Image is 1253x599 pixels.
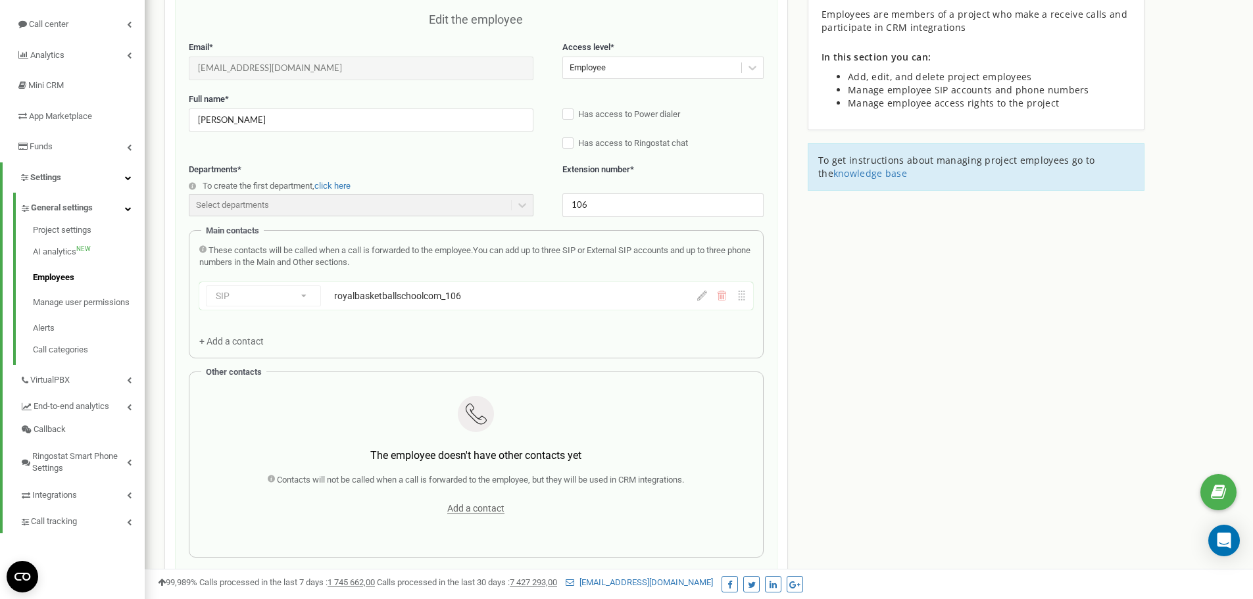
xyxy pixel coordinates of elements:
[570,62,606,74] div: Employee
[562,164,630,174] span: Extension number
[578,109,680,119] span: Has access to Power dialer
[199,245,750,268] span: You can add up to three SIP or External SIP accounts and up to three phone numbers in the Main an...
[334,289,610,302] div: royalbasketballschoolcom_106
[199,336,264,347] span: + Add a contact
[314,181,351,191] a: click here
[20,441,145,480] a: Ringostat Smart Phone Settings
[578,138,688,148] span: Has access to Ringostat chat
[7,561,38,592] button: Open CMP widget
[20,365,145,392] a: VirtualPBX
[30,172,61,182] span: Settings
[34,400,109,413] span: End-to-end analytics
[822,8,1127,34] span: Employees are members of a project who make a receive calls and participate in CRM integrations
[189,57,533,80] input: Enter Email
[30,50,64,60] span: Analytics
[20,418,145,441] a: Callback
[447,503,504,514] span: Add a contact
[20,391,145,418] a: End-to-end analytics
[20,506,145,533] a: Call tracking
[3,162,145,193] a: Settings
[33,265,145,291] a: Employees
[20,480,145,507] a: Integrations
[206,226,259,235] span: Main contacts
[158,577,197,587] span: 99,989%
[31,515,77,528] span: Call tracking
[29,19,68,29] span: Call center
[370,449,581,462] span: The employee doesn't have other contacts yet
[277,475,684,485] span: Contacts will not be called when a call is forwarded to the employee, but they will be used in CR...
[1208,525,1240,556] div: Open Intercom Messenger
[848,84,1089,96] span: Manage employee SIP accounts and phone numbers
[206,367,262,377] span: Other contacts
[29,111,92,121] span: App Marketplace
[848,97,1059,109] span: Manage employee access rights to the project
[209,245,473,255] span: These contacts will be called when a call is forwarded to the employee.
[20,193,145,220] a: General settings
[31,202,93,214] span: General settings
[203,181,314,191] span: To create the first department,
[189,164,237,174] span: Departments
[429,12,523,26] span: Edit the employee
[189,42,209,52] span: Email
[328,577,375,587] u: 1 745 662,00
[822,51,931,63] span: In this section you can:
[848,70,1032,83] span: Add, edit, and delete project employees
[33,224,145,240] a: Project settings
[562,193,764,216] input: Enter an extension number
[189,108,533,132] input: Enter full name
[28,80,64,90] span: Mini CRM
[189,94,225,104] span: Full name
[562,42,610,52] span: Access level
[33,239,145,265] a: AI analyticsNEW
[32,450,127,475] span: Ringostat Smart Phone Settings
[33,316,145,341] a: Alerts
[30,374,70,387] span: VirtualPBX
[818,154,1094,180] span: To get instructions about managing project employees go to the
[33,290,145,316] a: Manage user permissions
[33,341,145,356] a: Call categories
[30,141,53,151] span: Funds
[377,577,557,587] span: Calls processed in the last 30 days :
[510,577,557,587] u: 7 427 293,00
[566,577,713,587] a: [EMAIL_ADDRESS][DOMAIN_NAME]
[32,489,77,502] span: Integrations
[199,282,753,310] div: SIProyalbasketballschoolcom_106
[34,423,66,436] span: Callback
[199,577,375,587] span: Calls processed in the last 7 days :
[833,167,907,180] a: knowledge base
